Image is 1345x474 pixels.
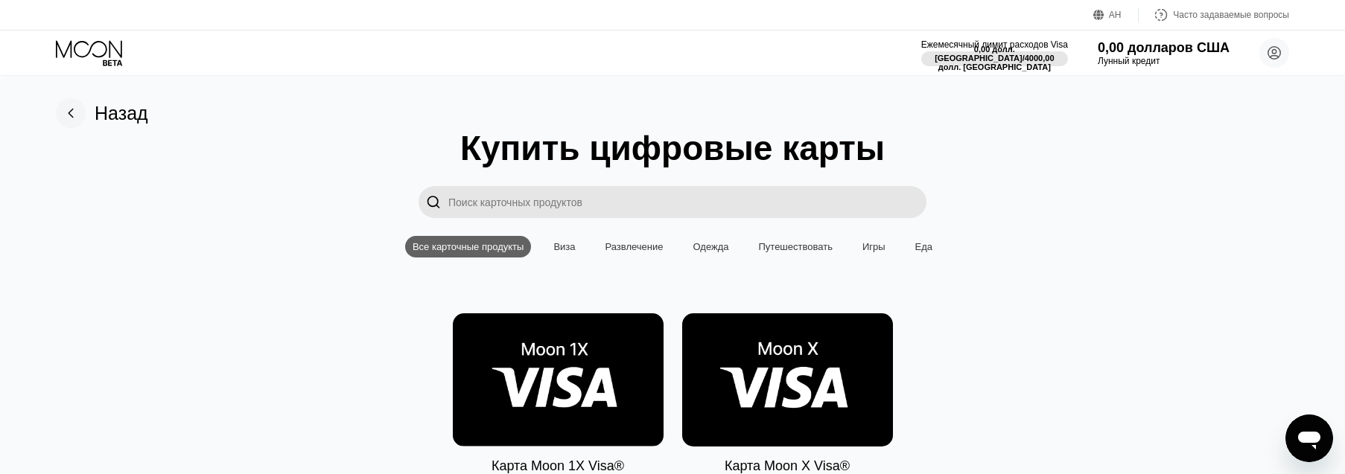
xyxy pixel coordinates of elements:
div: Ежемесячный лимит расходов Visa0,00 долл. [GEOGRAPHIC_DATA]/4000,00 долл. [GEOGRAPHIC_DATA] [921,39,1068,66]
font: Карта Moon 1X Visa® [492,458,624,473]
font: Игры [862,241,885,252]
font: Все карточные продукты [413,241,524,252]
font: 0,00 долларов США [1098,40,1230,55]
div: Все карточные продукты [405,236,531,257]
font: 4000,00 долл. [GEOGRAPHIC_DATA] [938,54,1057,71]
font: Лунный кредит [1098,56,1160,66]
font: Виза [553,241,575,252]
font: Путешествовать [758,241,832,252]
div: Еда [908,236,941,257]
div: Развлечение [598,236,671,257]
iframe: Кнопка для запуска окна сообщений [1285,414,1333,462]
font: Часто задаваемые вопросы [1173,10,1289,20]
font: Еда [915,241,933,252]
font: / [1023,54,1025,63]
font: Карта Moon X Visa® [725,458,850,473]
font: Назад [95,103,148,124]
div: Назад [56,98,148,128]
div: 0,00 долларов СШАЛунный кредит [1098,40,1230,66]
div: Одежда [685,236,736,257]
div: Виза [546,236,582,257]
font: АН [1109,10,1122,20]
font: Развлечение [605,241,664,252]
input: Поиск карточных продуктов [448,186,926,218]
div: Игры [855,236,893,257]
div: Часто задаваемые вопросы [1139,7,1289,22]
font:  [426,194,441,210]
font: Купить цифровые карты [460,129,885,167]
font: 0,00 долл. [GEOGRAPHIC_DATA] [935,45,1023,63]
div: АН [1093,7,1139,22]
div: Путешествовать [751,236,839,257]
font: Ежемесячный лимит расходов Visa [921,39,1068,50]
font: Одежда [693,241,728,252]
div:  [419,186,448,218]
